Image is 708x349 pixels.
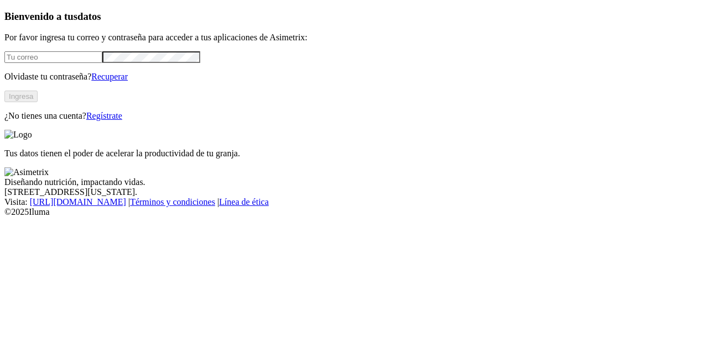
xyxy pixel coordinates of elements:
input: Tu correo [4,51,102,63]
p: ¿No tienes una cuenta? [4,111,704,121]
a: Línea de ética [219,197,269,207]
span: datos [77,10,101,22]
div: Diseñando nutrición, impactando vidas. [4,177,704,187]
a: Recuperar [91,72,128,81]
a: Regístrate [86,111,122,120]
p: Olvidaste tu contraseña? [4,72,704,82]
div: © 2025 Iluma [4,207,704,217]
div: Visita : | | [4,197,704,207]
a: [URL][DOMAIN_NAME] [30,197,126,207]
img: Logo [4,130,32,140]
img: Asimetrix [4,167,49,177]
button: Ingresa [4,91,38,102]
p: Por favor ingresa tu correo y contraseña para acceder a tus aplicaciones de Asimetrix: [4,33,704,43]
p: Tus datos tienen el poder de acelerar la productividad de tu granja. [4,149,704,158]
a: Términos y condiciones [130,197,215,207]
div: [STREET_ADDRESS][US_STATE]. [4,187,704,197]
h3: Bienvenido a tus [4,10,704,23]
